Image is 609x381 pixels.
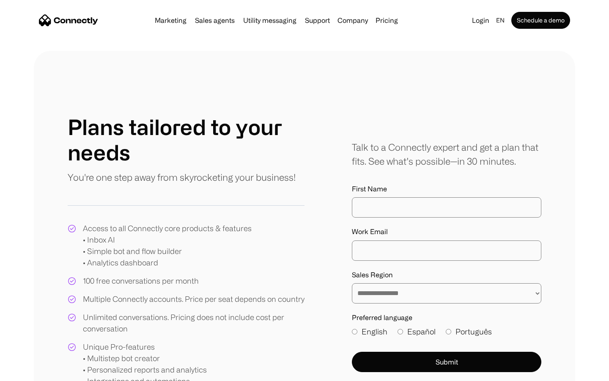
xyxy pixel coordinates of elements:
label: Português [446,326,492,337]
input: Español [398,329,403,334]
div: Access to all Connectly core products & features • Inbox AI • Simple bot and flow builder • Analy... [83,223,252,268]
a: Marketing [151,17,190,24]
a: Utility messaging [240,17,300,24]
p: You're one step away from skyrocketing your business! [68,170,296,184]
h1: Plans tailored to your needs [68,114,304,165]
ul: Language list [17,366,51,378]
a: Schedule a demo [511,12,570,29]
a: Pricing [372,17,401,24]
label: Sales Region [352,271,541,279]
input: English [352,329,357,334]
label: Preferred language [352,314,541,322]
label: Español [398,326,436,337]
div: en [496,14,505,26]
a: Sales agents [192,17,238,24]
label: First Name [352,185,541,193]
div: Unlimited conversations. Pricing does not include cost per conversation [83,312,304,334]
div: Company [337,14,368,26]
div: Talk to a Connectly expert and get a plan that fits. See what’s possible—in 30 minutes. [352,140,541,168]
input: Português [446,329,451,334]
label: Work Email [352,228,541,236]
div: Multiple Connectly accounts. Price per seat depends on country [83,293,304,305]
label: English [352,326,387,337]
a: Login [469,14,493,26]
a: Support [302,17,333,24]
aside: Language selected: English [8,365,51,378]
div: 100 free conversations per month [83,275,199,287]
button: Submit [352,352,541,372]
